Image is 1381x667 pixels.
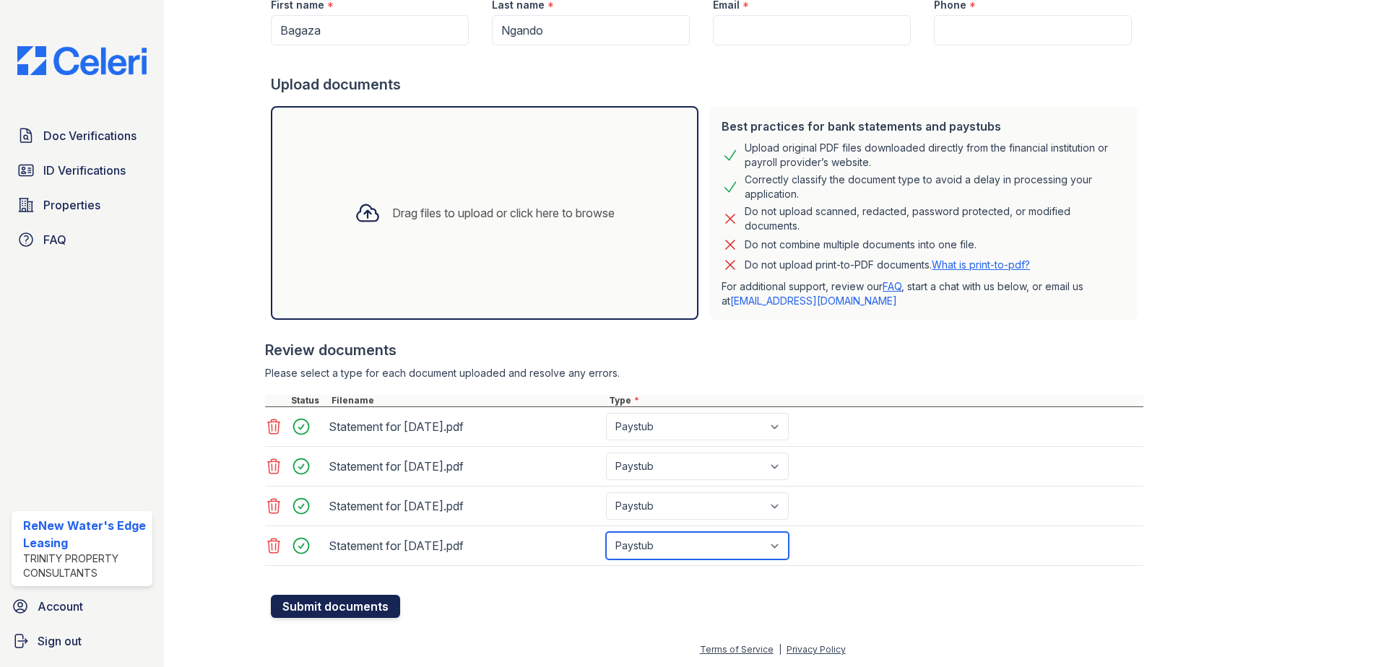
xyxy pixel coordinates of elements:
[12,191,152,219] a: Properties
[43,231,66,248] span: FAQ
[779,644,782,655] div: |
[745,141,1126,170] div: Upload original PDF files downloaded directly from the financial institution or payroll provider’...
[329,395,606,406] div: Filename
[700,644,774,655] a: Terms of Service
[43,127,137,144] span: Doc Verifications
[730,295,897,307] a: [EMAIL_ADDRESS][DOMAIN_NAME]
[12,225,152,254] a: FAQ
[787,644,846,655] a: Privacy Policy
[329,494,600,518] div: Statement for [DATE].pdf
[288,395,329,406] div: Status
[23,517,147,552] div: ReNew Water's Edge Leasing
[6,627,158,655] a: Sign out
[271,595,400,618] button: Submit documents
[43,162,126,179] span: ID Verifications
[271,74,1143,95] div: Upload documents
[329,415,600,438] div: Statement for [DATE].pdf
[745,258,1030,272] p: Do not upload print-to-PDF documents.
[6,592,158,621] a: Account
[932,258,1030,271] a: What is print-to-pdf?
[883,280,901,292] a: FAQ
[745,236,977,253] div: Do not combine multiple documents into one file.
[745,173,1126,201] div: Correctly classify the document type to avoid a delay in processing your application.
[12,156,152,185] a: ID Verifications
[329,534,600,557] div: Statement for [DATE].pdf
[38,598,83,615] span: Account
[23,552,147,580] div: Trinity Property Consultants
[392,204,615,222] div: Drag files to upload or click here to browse
[329,455,600,478] div: Statement for [DATE].pdf
[38,632,82,650] span: Sign out
[12,121,152,150] a: Doc Verifications
[6,46,158,75] img: CE_Logo_Blue-a8612792a0a2168367f1c8372b55b34899dd931a85d93a1a3d3e32e68fde9ad4.png
[43,196,100,214] span: Properties
[745,204,1126,233] div: Do not upload scanned, redacted, password protected, or modified documents.
[606,395,1143,406] div: Type
[265,340,1143,360] div: Review documents
[265,366,1143,380] div: Please select a type for each document uploaded and resolve any errors.
[722,118,1126,135] div: Best practices for bank statements and paystubs
[722,279,1126,308] p: For additional support, review our , start a chat with us below, or email us at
